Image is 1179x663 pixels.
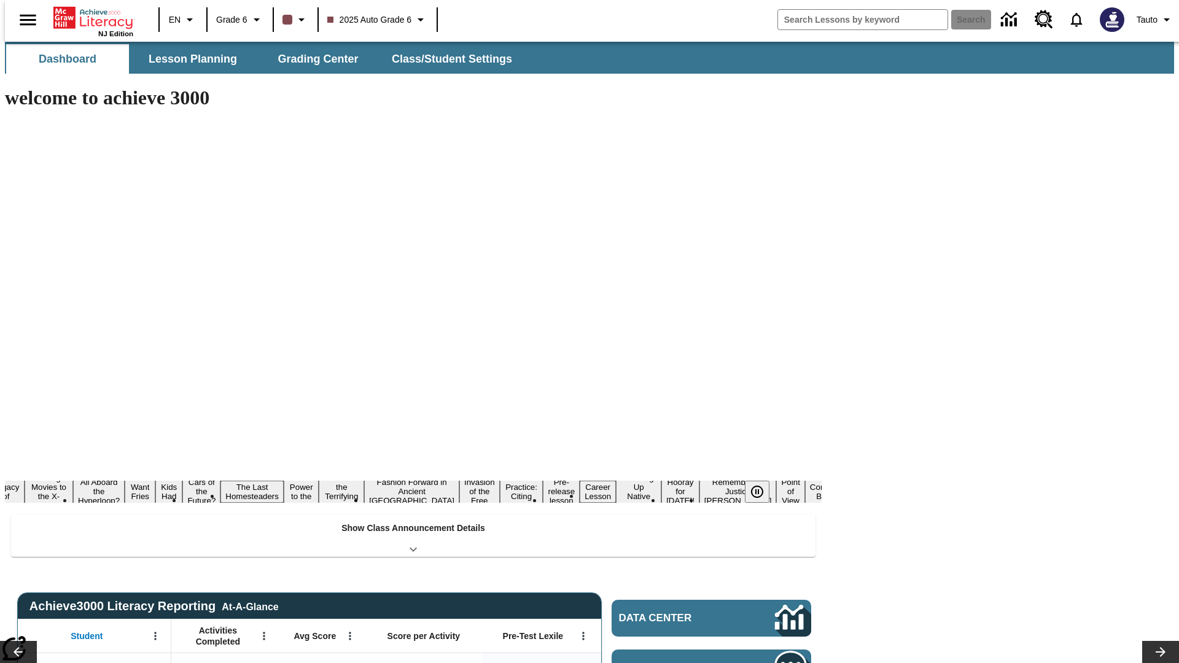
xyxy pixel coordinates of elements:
button: Slide 8 Solar Power to the People [284,471,319,512]
button: Slide 3 All Aboard the Hyperloop? [73,476,125,507]
button: Class color is dark brown. Change class color [278,9,314,31]
div: SubNavbar [5,42,1174,74]
button: Slide 12 Mixed Practice: Citing Evidence [500,471,543,512]
button: Select a new avatar [1092,4,1132,36]
span: Avg Score [294,630,336,642]
button: Slide 5 Dirty Jobs Kids Had To Do [155,462,182,521]
button: Class: 2025 Auto Grade 6, Select your class [322,9,434,31]
button: Open Menu [341,627,359,645]
div: Show Class Announcement Details [11,514,815,557]
button: Slide 4 Do You Want Fries With That? [125,462,155,521]
span: Student [71,630,103,642]
span: 2025 Auto Grade 6 [327,14,412,26]
button: Slide 19 The Constitution's Balancing Act [805,471,864,512]
button: Dashboard [6,44,129,74]
button: Grade: Grade 6, Select a grade [211,9,269,31]
button: Language: EN, Select a language [163,9,203,31]
button: Slide 14 Career Lesson [580,481,616,503]
button: Grading Center [257,44,379,74]
button: Profile/Settings [1132,9,1179,31]
span: Achieve3000 Literacy Reporting [29,599,279,613]
button: Slide 9 Attack of the Terrifying Tomatoes [319,471,364,512]
div: At-A-Glance [222,599,278,613]
button: Slide 13 Pre-release lesson [543,476,580,507]
button: Slide 10 Fashion Forward in Ancient Rome [364,476,459,507]
span: EN [169,14,181,26]
div: Home [53,4,133,37]
a: Data Center [612,600,811,637]
div: Pause [745,481,782,503]
button: Slide 18 Point of View [776,476,804,507]
a: Notifications [1060,4,1092,36]
button: Lesson carousel, Next [1142,641,1179,663]
button: Open Menu [255,627,273,645]
span: Pre-Test Lexile [503,630,564,642]
button: Slide 7 The Last Homesteaders [220,481,284,503]
span: Grade 6 [216,14,247,26]
a: Home [53,6,133,30]
button: Lesson Planning [131,44,254,74]
img: Avatar [1100,7,1124,32]
h1: welcome to achieve 3000 [5,87,822,109]
span: Tauto [1137,14,1158,26]
button: Slide 15 Cooking Up Native Traditions [616,471,661,512]
button: Open Menu [574,627,593,645]
button: Class/Student Settings [382,44,522,74]
button: Open Menu [146,627,165,645]
a: Data Center [994,3,1027,37]
div: SubNavbar [5,44,523,74]
button: Slide 11 The Invasion of the Free CD [459,467,500,516]
p: Show Class Announcement Details [341,522,485,535]
span: NJ Edition [98,30,133,37]
button: Open side menu [10,2,46,38]
button: Slide 6 Cars of the Future? [182,476,220,507]
span: Data Center [619,612,734,624]
button: Slide 17 Remembering Justice O'Connor [699,476,777,507]
span: Score per Activity [387,630,461,642]
span: Activities Completed [177,625,259,647]
a: Resource Center, Will open in new tab [1027,3,1060,36]
input: search field [778,10,947,29]
button: Slide 2 Taking Movies to the X-Dimension [25,471,73,512]
button: Pause [745,481,769,503]
button: Slide 16 Hooray for Constitution Day! [661,476,699,507]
